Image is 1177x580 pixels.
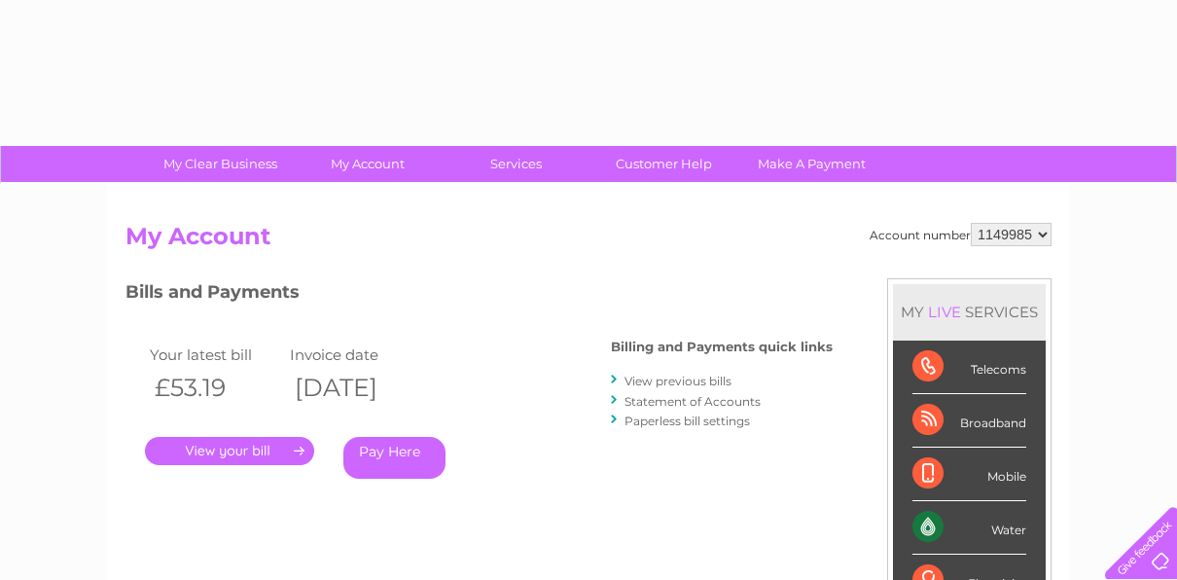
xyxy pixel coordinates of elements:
a: . [145,437,314,465]
a: Customer Help [584,146,744,182]
div: Account number [870,223,1052,246]
h3: Bills and Payments [125,278,833,312]
td: Invoice date [285,342,425,368]
th: £53.19 [145,368,285,408]
div: Water [912,501,1026,555]
a: Services [436,146,596,182]
a: Make A Payment [731,146,892,182]
div: LIVE [924,303,965,321]
h4: Billing and Payments quick links [611,340,833,354]
a: My Account [288,146,448,182]
div: Mobile [912,448,1026,501]
div: Telecoms [912,341,1026,394]
h2: My Account [125,223,1052,260]
a: Paperless bill settings [624,414,750,428]
a: View previous bills [624,374,731,388]
th: [DATE] [285,368,425,408]
a: My Clear Business [140,146,301,182]
div: MY SERVICES [893,284,1046,340]
a: Pay Here [343,437,446,479]
a: Statement of Accounts [624,394,761,409]
td: Your latest bill [145,342,285,368]
div: Broadband [912,394,1026,448]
